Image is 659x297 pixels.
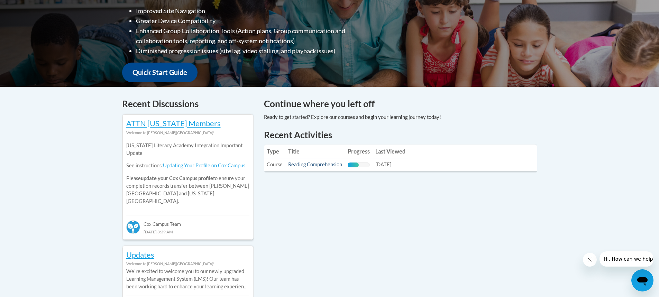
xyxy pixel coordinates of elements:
li: Diminished progression issues (site lag, video stalling, and playback issues) [136,46,373,56]
iframe: Close message [583,253,597,267]
span: Hi. How can we help? [4,5,56,10]
h4: Continue where you left off [264,97,537,111]
div: Welcome to [PERSON_NAME][GEOGRAPHIC_DATA]! [126,129,249,137]
li: Enhanced Group Collaboration Tools (Action plans, Group communication and collaboration tools, re... [136,26,373,46]
a: Updates [126,250,154,259]
p: [US_STATE] Literacy Academy Integration Important Update [126,142,249,157]
div: Progress, % [348,163,359,167]
li: Greater Device Compatibility [136,16,373,26]
a: Updating Your Profile on Cox Campus [163,163,245,168]
p: Weʹre excited to welcome you to our newly upgraded Learning Management System (LMS)! Our team has... [126,268,249,290]
iframe: Message from company [599,251,653,267]
b: update your Cox Campus profile [141,175,213,181]
div: Cox Campus Team [126,215,249,228]
a: Reading Comprehension [288,161,342,167]
div: Please to ensure your completion records transfer between [PERSON_NAME][GEOGRAPHIC_DATA] and [US_... [126,137,249,210]
div: Welcome to [PERSON_NAME][GEOGRAPHIC_DATA]! [126,260,249,268]
span: Course [267,161,283,167]
h1: Recent Activities [264,129,537,141]
div: [DATE] 3:39 AM [126,228,249,235]
th: Type [264,145,285,158]
h4: Recent Discussions [122,97,254,111]
th: Progress [345,145,373,158]
th: Title [285,145,345,158]
p: See instructions: [126,162,249,169]
th: Last Viewed [373,145,408,158]
li: Improved Site Navigation [136,6,373,16]
a: ATTN [US_STATE] Members [126,119,221,128]
a: Quick Start Guide [122,63,198,82]
span: [DATE] [375,161,391,167]
img: Cox Campus Team [126,220,140,234]
iframe: Button to launch messaging window [631,269,653,291]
